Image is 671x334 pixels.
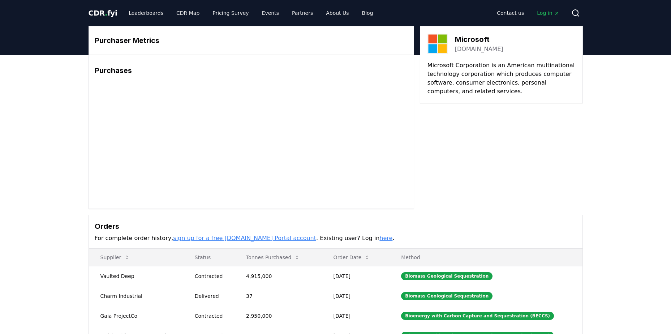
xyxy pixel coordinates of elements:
[89,266,183,286] td: Vaulted Deep
[256,7,285,20] a: Events
[171,7,205,20] a: CDR Map
[95,65,408,76] h3: Purchases
[328,250,376,265] button: Order Date
[379,235,392,241] a: here
[105,9,107,17] span: .
[531,7,565,20] a: Log in
[401,272,493,280] div: Biomass Geological Sequestration
[207,7,254,20] a: Pricing Survey
[89,9,117,17] span: CDR fyi
[286,7,319,20] a: Partners
[123,7,169,20] a: Leaderboards
[537,9,559,17] span: Log in
[235,286,322,306] td: 37
[322,306,390,326] td: [DATE]
[235,266,322,286] td: 4,915,000
[455,45,503,53] a: [DOMAIN_NAME]
[95,250,136,265] button: Supplier
[89,8,117,18] a: CDR.fyi
[235,306,322,326] td: 2,950,000
[95,35,408,46] h3: Purchaser Metrics
[89,306,183,326] td: Gaia ProjectCo
[491,7,530,20] a: Contact us
[189,254,229,261] p: Status
[322,286,390,306] td: [DATE]
[322,266,390,286] td: [DATE]
[123,7,379,20] nav: Main
[427,34,448,54] img: Microsoft-logo
[395,254,576,261] p: Method
[95,221,577,232] h3: Orders
[320,7,354,20] a: About Us
[195,273,229,280] div: Contracted
[356,7,379,20] a: Blog
[89,286,183,306] td: Charm Industrial
[240,250,306,265] button: Tonnes Purchased
[427,61,575,96] p: Microsoft Corporation is an American multinational technology corporation which produces computer...
[173,235,316,241] a: sign up for a free [DOMAIN_NAME] Portal account
[401,312,554,320] div: Bioenergy with Carbon Capture and Sequestration (BECCS)
[491,7,565,20] nav: Main
[401,292,493,300] div: Biomass Geological Sequestration
[195,292,229,300] div: Delivered
[95,234,577,243] p: For complete order history, . Existing user? Log in .
[195,312,229,320] div: Contracted
[455,34,503,45] h3: Microsoft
